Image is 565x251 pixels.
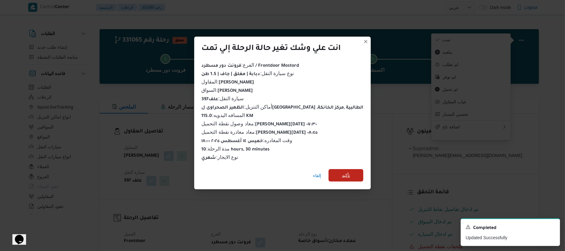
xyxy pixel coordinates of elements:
b: [PERSON_NAME][DATE] ٠٨:٤٥ [256,131,317,136]
span: نوع سيارة النقل : [202,71,294,76]
span: إلغاء [313,172,321,179]
b: الظهير الصحراوى ل[GEOGRAPHIC_DATA] ,الطالبية ,مركز الخانكة [202,105,364,110]
span: الفرع : [202,62,299,68]
span: Completed [473,225,496,232]
span: أماكن التنزيل : [202,104,364,110]
span: معاد وصول نقطة التحميل : [202,121,317,126]
b: دبابة | مغلق | جاف | 1.5 طن [202,72,260,77]
div: Notification [466,224,555,232]
span: نوع الايجار : [202,155,238,160]
span: مدة الرحلة : [202,146,270,151]
b: خميس ١٤ أغسطس ٢٠٢٥ ١٨:٠٠ [202,139,263,144]
span: تأكيد [342,172,350,179]
button: تأكيد [329,169,363,182]
b: شهري [202,156,216,161]
b: فرونت دور مسطرد / Frontdoor Mostord [202,64,299,69]
p: Updated Successfully [466,235,555,241]
b: [PERSON_NAME] [217,89,253,94]
b: 10 hours, 30 minutes [202,147,270,152]
span: سيارة النقل : [202,96,244,101]
b: علف397 [202,97,218,102]
div: انت علي وشك تغير حالة الرحلة إلي تمت [202,44,341,54]
b: [PERSON_NAME] [219,80,254,85]
b: [PERSON_NAME][DATE] ٠٧:٣٠ [255,122,317,127]
span: وقت المغادره : [202,138,293,143]
button: إلغاء [311,169,324,182]
span: السواق : [202,87,253,93]
button: Closes this modal window [362,38,370,45]
b: 115.0 KM [202,114,253,119]
span: المسافه اليدويه : [202,113,253,118]
span: معاد مغادرة نقطة التحميل : [202,129,318,135]
span: المقاول : [202,79,254,84]
iframe: chat widget [6,226,26,245]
